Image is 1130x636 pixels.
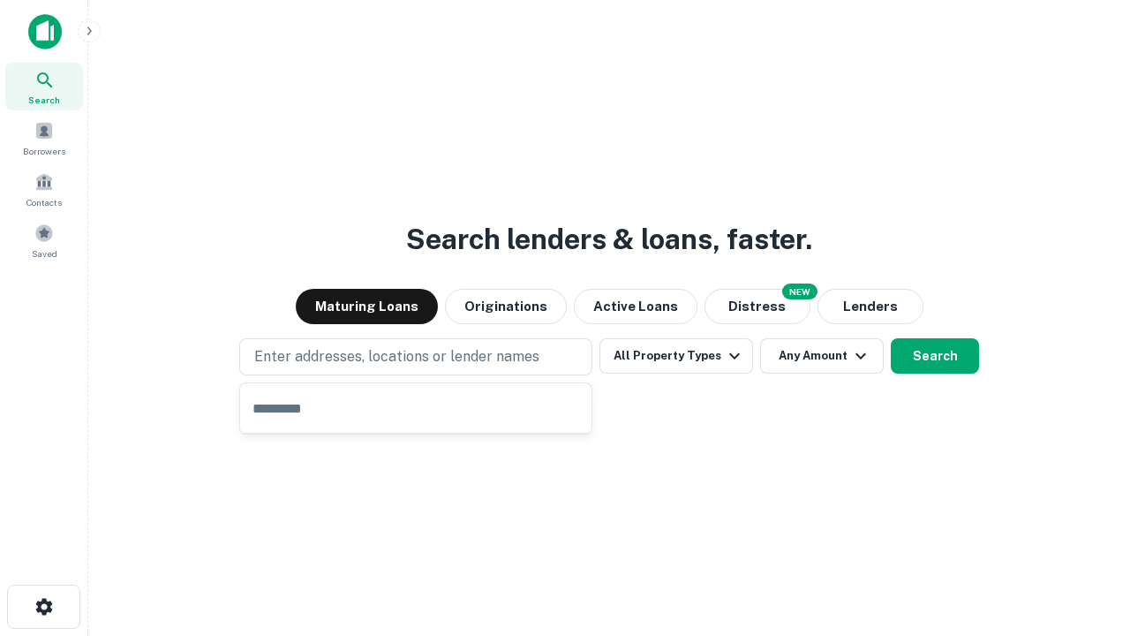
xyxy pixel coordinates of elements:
span: Saved [32,246,57,261]
button: Originations [445,289,567,324]
a: Borrowers [5,114,83,162]
a: Saved [5,216,83,264]
img: capitalize-icon.png [28,14,62,49]
span: Borrowers [23,144,65,158]
button: Search [891,338,979,374]
p: Enter addresses, locations or lender names [254,346,539,367]
h3: Search lenders & loans, faster. [406,218,812,261]
iframe: Chat Widget [1042,495,1130,579]
button: Any Amount [760,338,884,374]
span: Search [28,93,60,107]
a: Contacts [5,165,83,213]
button: Enter addresses, locations or lender names [239,338,592,375]
button: Active Loans [574,289,697,324]
span: Contacts [26,195,62,209]
button: Maturing Loans [296,289,438,324]
a: Search [5,63,83,110]
div: NEW [782,284,817,299]
button: Lenders [817,289,923,324]
button: Search distressed loans with lien and other non-mortgage details. [704,289,810,324]
button: All Property Types [599,338,753,374]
